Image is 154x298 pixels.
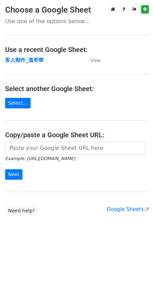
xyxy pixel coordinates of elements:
[107,206,149,212] a: Google Sheets
[5,206,38,216] a: Need help?
[83,57,101,63] a: View
[5,85,149,93] h4: Select another Google Sheet:
[5,169,22,180] input: Next
[120,265,154,298] iframe: Chat Widget
[5,46,149,54] h4: Use a recent Google Sheet:
[5,57,44,63] a: 客人郵件_溫哥華
[5,131,149,139] h4: Copy/paste a Google Sheet URL:
[5,18,149,25] p: Use one of the options below...
[90,58,101,63] small: View
[5,98,31,108] a: Select...
[5,5,149,15] h3: Choose a Google Sheet
[5,156,75,161] small: Example: [URL][DOMAIN_NAME]
[5,142,145,155] input: Paste your Google Sheet URL here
